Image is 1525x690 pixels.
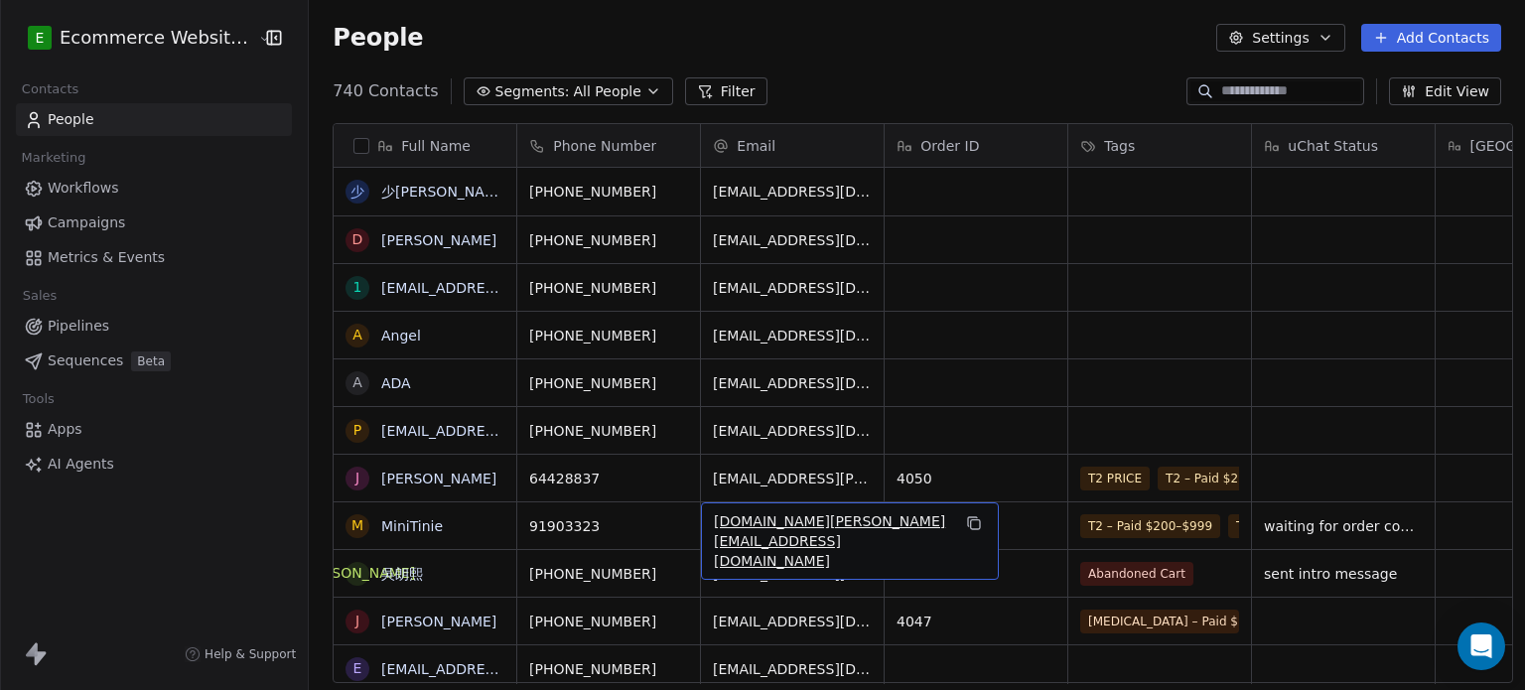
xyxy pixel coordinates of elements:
[529,612,688,631] span: [PHONE_NUMBER]
[529,278,688,298] span: [PHONE_NUMBER]
[381,423,624,439] a: [EMAIL_ADDRESS][DOMAIN_NAME]
[1158,467,1298,490] span: T2 – Paid $200–$999
[353,658,362,679] div: e
[60,25,253,51] span: Ecommerce Website Builder
[381,614,496,629] a: [PERSON_NAME]
[14,281,66,311] span: Sales
[529,659,688,679] span: [PHONE_NUMBER]
[333,23,423,53] span: People
[553,136,656,156] span: Phone Number
[1068,124,1251,167] div: Tags
[1080,514,1220,538] span: T2 – Paid $200–$999
[48,247,165,268] span: Metrics & Events
[885,124,1067,167] div: Order ID
[36,28,45,48] span: E
[355,468,359,488] div: J
[737,136,775,156] span: Email
[920,136,979,156] span: Order ID
[897,469,1055,488] span: 4050
[48,419,82,440] span: Apps
[16,345,292,377] a: SequencesBeta
[713,612,872,631] span: [EMAIL_ADDRESS][DOMAIN_NAME]
[334,168,517,684] div: grid
[1264,516,1423,536] span: waiting for order confirmation / no email received
[701,124,884,167] div: Email
[352,229,363,250] div: D
[517,124,700,167] div: Phone Number
[16,103,292,136] a: People
[381,661,624,677] a: [EMAIL_ADDRESS][DOMAIN_NAME]
[13,143,94,173] span: Marketing
[713,326,872,345] span: [EMAIL_ADDRESS][DOMAIN_NAME]
[333,79,438,103] span: 740 Contacts
[24,21,244,55] button: EEcommerce Website Builder
[353,277,362,298] div: 1
[381,184,510,200] a: 少[PERSON_NAME]
[381,518,443,534] a: MiniTinie
[529,516,688,536] span: 91903323
[48,212,125,233] span: Campaigns
[16,310,292,343] a: Pipelines
[713,469,872,488] span: [EMAIL_ADDRESS][PERSON_NAME][DOMAIN_NAME]
[713,278,872,298] span: [EMAIL_ADDRESS][DOMAIN_NAME]
[48,109,94,130] span: People
[48,350,123,371] span: Sequences
[529,182,688,202] span: [PHONE_NUMBER]
[1080,562,1193,586] span: Abandoned Cart
[529,564,688,584] span: [PHONE_NUMBER]
[16,448,292,481] a: AI Agents
[300,563,415,584] div: [PERSON_NAME]
[1252,124,1435,167] div: uChat Status
[529,373,688,393] span: [PHONE_NUMBER]
[713,421,872,441] span: [EMAIL_ADDRESS][DOMAIN_NAME]
[713,230,872,250] span: [EMAIL_ADDRESS][DOMAIN_NAME]
[16,172,292,205] a: Workflows
[48,316,109,337] span: Pipelines
[1361,24,1501,52] button: Add Contacts
[529,326,688,345] span: [PHONE_NUMBER]
[48,454,114,475] span: AI Agents
[685,77,767,105] button: Filter
[48,178,119,199] span: Workflows
[205,646,296,662] span: Help & Support
[13,74,87,104] span: Contacts
[529,230,688,250] span: [PHONE_NUMBER]
[381,280,624,296] a: [EMAIL_ADDRESS][DOMAIN_NAME]
[352,372,362,393] div: A
[185,646,296,662] a: Help & Support
[355,611,359,631] div: J
[1080,610,1239,633] span: [MEDICAL_DATA] – Paid $1000+
[401,136,471,156] span: Full Name
[529,469,688,488] span: 64428837
[529,421,688,441] span: [PHONE_NUMBER]
[381,232,496,248] a: [PERSON_NAME]
[16,241,292,274] a: Metrics & Events
[381,328,421,344] a: Angel
[353,420,361,441] div: p
[714,511,950,571] span: [DOMAIN_NAME][PERSON_NAME][EMAIL_ADDRESS][DOMAIN_NAME]
[1264,564,1423,584] span: sent intro message
[1389,77,1501,105] button: Edit View
[574,81,641,102] span: All People
[381,471,496,486] a: [PERSON_NAME]
[1457,622,1505,670] div: Open Intercom Messenger
[352,325,362,345] div: A
[16,413,292,446] a: Apps
[1228,514,1298,538] span: T2 PRICE
[1216,24,1344,52] button: Settings
[334,124,516,167] div: Full Name
[713,373,872,393] span: [EMAIL_ADDRESS][DOMAIN_NAME]
[1104,136,1135,156] span: Tags
[1288,136,1378,156] span: uChat Status
[713,659,872,679] span: [EMAIL_ADDRESS][DOMAIN_NAME]
[351,515,363,536] div: M
[713,182,872,202] span: [EMAIL_ADDRESS][DOMAIN_NAME]
[897,612,1055,631] span: 4047
[1080,467,1150,490] span: T2 PRICE
[14,384,63,414] span: Tools
[495,81,570,102] span: Segments:
[381,375,411,391] a: ADA
[16,207,292,239] a: Campaigns
[350,182,364,203] div: 少
[381,566,423,582] a: 吳朗熙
